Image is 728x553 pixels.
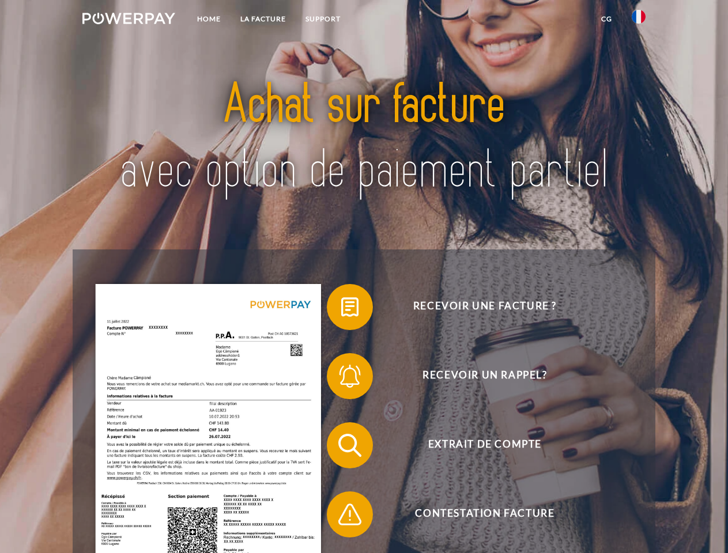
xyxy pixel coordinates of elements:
[632,10,646,24] img: fr
[296,9,350,29] a: Support
[335,500,364,529] img: qb_warning.svg
[327,491,627,537] button: Contestation Facture
[327,284,627,330] button: Recevoir une facture ?
[591,9,622,29] a: CG
[335,293,364,321] img: qb_bill.svg
[344,422,626,468] span: Extrait de compte
[110,55,618,221] img: title-powerpay_fr.svg
[335,362,364,391] img: qb_bell.svg
[231,9,296,29] a: LA FACTURE
[344,284,626,330] span: Recevoir une facture ?
[327,353,627,399] button: Recevoir un rappel?
[335,431,364,460] img: qb_search.svg
[187,9,231,29] a: Home
[82,13,175,24] img: logo-powerpay-white.svg
[344,353,626,399] span: Recevoir un rappel?
[344,491,626,537] span: Contestation Facture
[327,422,627,468] button: Extrait de compte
